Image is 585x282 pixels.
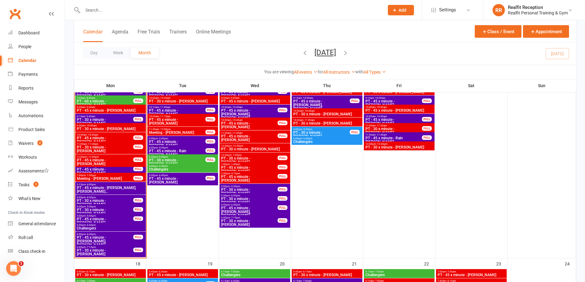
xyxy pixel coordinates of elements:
[76,224,145,226] span: 6:00pm
[76,127,145,131] span: PT - 30 x minute - [PERSON_NAME]
[376,124,387,127] span: - 11:30am
[85,115,95,118] span: - 9:45am
[86,196,96,199] span: - 4:30pm
[376,143,388,145] span: - 12:30pm
[159,115,170,118] span: - 11:15am
[18,30,40,35] div: Dashboard
[19,261,24,266] span: 1
[232,154,242,156] span: - 1:00pm
[208,258,219,268] div: 19
[76,136,134,144] span: PT - 45 x minute - [PERSON_NAME]
[278,108,287,112] div: FULL
[159,106,170,109] span: - 11:00am
[475,25,521,38] button: Class / Event
[523,25,569,38] button: Appointment
[205,139,215,144] div: FULL
[169,29,187,42] button: Trainers
[291,79,363,92] th: Thu
[365,124,422,127] span: 11:00am
[302,270,312,273] span: - 6:15am
[230,194,240,197] span: - 6:00pm
[76,249,134,256] span: PT - 30 x minute - [PERSON_NAME]
[8,217,65,231] a: General attendance kiosk mode
[86,246,96,249] span: - 7:15pm
[508,10,568,16] div: Realfit Personal Training & Gym
[221,270,289,273] span: 6:15am
[293,99,350,110] span: PT - 45 x minute - [PERSON_NAME], [PERSON_NAME]
[158,165,168,168] span: - 6:45pm
[278,156,287,160] div: FULL
[205,176,215,180] div: FULL
[8,109,65,123] a: Automations
[293,122,361,125] span: PT - 30 x minute - [PERSON_NAME]
[437,273,505,277] span: PT - 45 x minute - [PERSON_NAME]
[221,132,278,134] span: 11:00am
[87,143,98,145] span: - 11:30am
[280,258,291,268] div: 20
[350,99,360,103] div: FULL
[446,270,456,273] span: - 7:45am
[365,118,422,125] span: PT - 45 x minute - [PERSON_NAME]
[85,97,95,99] span: - 8:45am
[293,137,361,140] span: 6:00pm
[8,26,65,40] a: Dashboard
[230,216,240,219] span: - 7:15pm
[76,236,134,247] span: PT - 45 x minute - [PERSON_NAME], [PERSON_NAME]
[365,273,433,277] span: Challengers
[149,140,206,147] span: PT - 45 x minute - [PERSON_NAME]
[149,131,206,134] span: Meeting - [PERSON_NAME]
[365,143,433,145] span: 12:00pm
[221,203,278,206] span: 6:00pm
[133,235,143,239] div: FULL
[76,90,134,98] span: PT - 45 x minute - [PERSON_NAME]
[221,97,289,99] span: 9:00am
[76,174,134,177] span: 1:00pm
[76,186,145,193] span: PT - 45 x minute - [PERSON_NAME], [PERSON_NAME]...
[149,273,217,277] span: PT - 45 x minute - [PERSON_NAME]
[293,140,361,144] span: Challengers
[221,122,278,129] span: PT - 45 x minute - [PERSON_NAME]
[85,106,95,109] span: - 9:30am
[278,196,287,201] div: FULL
[302,97,313,99] span: - 10:00am
[83,47,105,58] button: Day
[76,199,134,206] span: PT - 30 x minute - [PERSON_NAME]
[149,156,206,158] span: 5:30pm
[18,155,37,160] div: Workouts
[6,261,21,276] iframe: Intercom live chat
[76,97,134,99] span: 7:45am
[158,270,167,273] span: - 6:30am
[352,258,363,268] div: 21
[303,119,315,122] span: - 11:00am
[76,205,134,208] span: 4:30pm
[230,97,240,99] span: - 9:45am
[365,270,433,273] span: 6:15am
[196,29,231,42] button: Online Meetings
[131,47,159,58] button: Month
[221,145,289,147] span: 12:00pm
[355,69,364,74] strong: with
[149,106,206,109] span: 10:15am
[221,219,278,226] span: PT - 30 x minute - [PERSON_NAME]
[8,164,65,178] a: Assessments
[221,134,278,142] span: PT - 45 x minute - [PERSON_NAME]
[105,47,131,58] button: Week
[76,214,134,217] span: 5:00pm
[221,154,278,156] span: 12:30pm
[221,90,278,98] span: PT - 45 x minute - [PERSON_NAME]
[76,208,134,215] span: PT - 30 x minute - [PERSON_NAME]
[205,157,215,162] div: FULL
[278,174,287,179] div: FULL
[507,79,576,92] th: Sun
[81,6,380,14] input: Search...
[76,145,134,153] span: PT - 30 x minute - [PERSON_NAME]
[133,99,143,103] div: FULL
[76,156,134,158] span: 12:00pm
[18,249,45,254] div: Class check-in
[159,128,171,131] span: - 12:00pm
[293,119,361,122] span: 10:30am
[18,182,29,187] div: Tasks
[376,133,387,136] span: - 11:45am
[76,226,145,230] span: Challengers
[293,90,361,94] span: PT - 45 x minute - [PERSON_NAME]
